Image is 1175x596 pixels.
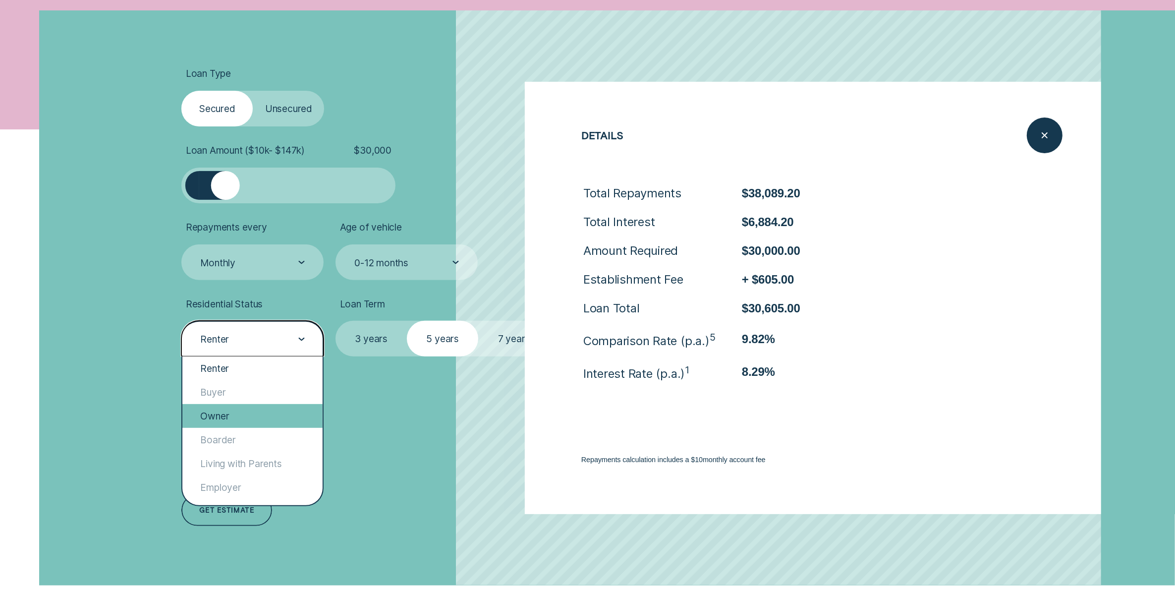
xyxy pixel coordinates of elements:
button: Close loan details [1027,118,1063,153]
span: Age of vehicle [340,221,402,233]
div: Buyer [182,380,323,404]
span: Loan Type [186,67,231,79]
button: See details [896,360,993,422]
span: $ 30,000 [354,144,392,156]
div: Monthly [200,257,235,269]
div: Owner [182,404,323,428]
span: Residential Status [186,298,263,310]
label: Secured [181,91,253,126]
div: Living with Parents [182,452,323,476]
div: Renter [182,357,323,380]
label: Unsecured [253,91,324,126]
div: Employer [182,476,323,499]
div: Renter [200,333,229,345]
div: Boarder [182,428,323,452]
span: Repayments every [186,221,267,233]
label: 7 years [478,321,550,357]
span: See details [942,371,990,397]
label: 3 years [336,321,407,357]
div: 0-12 months [354,257,408,269]
span: Loan Term [340,298,385,310]
a: Get estimate [181,494,272,527]
span: Loan Amount ( $10k - $147k ) [186,144,305,156]
label: 5 years [407,321,478,357]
